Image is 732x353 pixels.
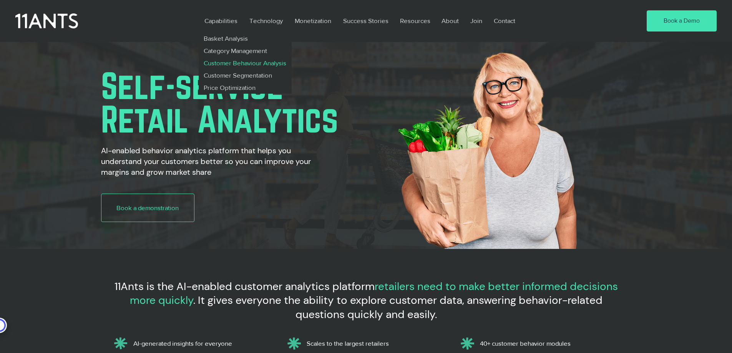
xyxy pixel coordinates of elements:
[466,12,486,30] p: Join
[246,12,287,30] p: Technology
[339,12,392,30] p: Success Stories
[244,12,289,30] a: Technology
[664,17,700,25] span: Book a Demo
[647,10,717,32] a: Book a Demo
[480,340,620,347] p: 40+ customer behavior modules
[116,203,179,212] span: Book a demonstration
[438,12,463,30] p: About
[101,99,338,139] span: Retail Analytics
[201,45,271,57] p: Category Management
[337,12,394,30] a: Success Stories
[199,12,244,30] a: Capabilities
[101,145,332,177] h2: AI-enabled behavior analytics platform that helps you understand your customers better so you can...
[465,12,488,30] a: Join
[199,32,292,45] a: Basket Analysis
[396,12,434,30] p: Resources
[291,12,335,30] p: Monetization
[394,12,436,30] a: Resources
[101,66,283,106] span: Self-service
[130,279,618,307] span: retailers need to make better informed decisions more quickly
[201,57,290,69] p: Customer Behaviour Analysis
[101,194,194,222] a: Book a demonstration
[115,279,375,293] span: 11Ants is the AI-enabled customer analytics platform
[199,81,292,94] a: Price Optimization
[289,12,337,30] a: Monetization
[193,293,603,321] span: . It gives everyone the ability to explore customer data, answering behavior-related questions qu...
[133,340,232,347] span: AI-generated insights for everyone
[199,45,292,57] a: Category Management
[199,57,292,69] a: Customer Behaviour Analysis
[307,340,447,347] p: Scales to the largest retailers
[201,32,251,45] p: Basket Analysis
[201,81,259,94] p: Price Optimization
[201,69,276,81] p: Customer Segmentation
[488,12,522,30] a: Contact
[490,12,519,30] p: Contact
[199,69,292,81] a: Customer Segmentation
[201,12,241,30] p: Capabilities
[199,12,624,30] nav: Site
[436,12,465,30] a: About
